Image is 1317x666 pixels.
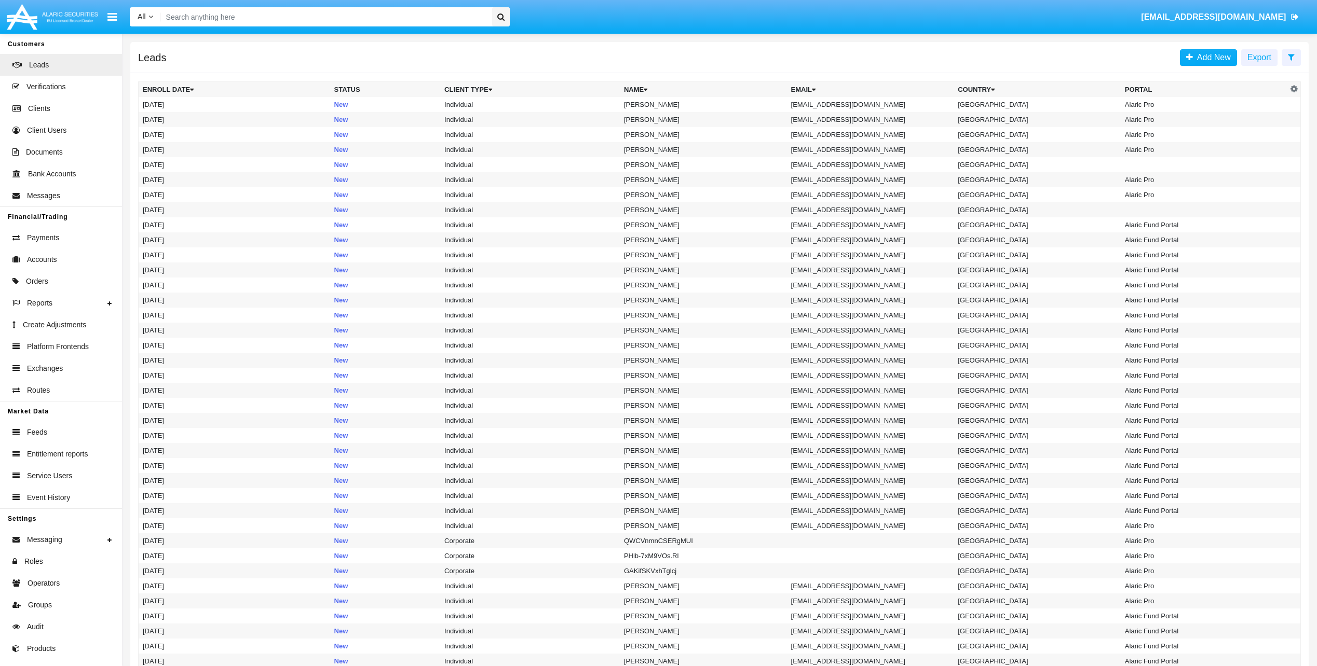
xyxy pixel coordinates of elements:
[954,353,1121,368] td: [GEOGRAPHIC_DATA]
[440,353,620,368] td: Individual
[28,578,60,589] span: Operators
[330,323,441,338] td: New
[787,488,954,503] td: [EMAIL_ADDRESS][DOMAIN_NAME]
[954,323,1121,338] td: [GEOGRAPHIC_DATA]
[139,308,330,323] td: [DATE]
[954,142,1121,157] td: [GEOGRAPHIC_DATA]
[954,308,1121,323] td: [GEOGRAPHIC_DATA]
[787,428,954,443] td: [EMAIL_ADDRESS][DOMAIN_NAME]
[440,503,620,518] td: Individual
[139,262,330,277] td: [DATE]
[27,449,88,460] span: Entitlement reports
[27,427,47,438] span: Feeds
[1121,563,1288,578] td: Alaric Pro
[23,320,86,330] span: Create Adjustments
[787,368,954,383] td: [EMAIL_ADDRESS][DOMAIN_NAME]
[440,217,620,232] td: Individual
[28,600,52,610] span: Groups
[954,548,1121,563] td: [GEOGRAPHIC_DATA]
[1180,49,1237,66] a: Add New
[787,247,954,262] td: [EMAIL_ADDRESS][DOMAIN_NAME]
[620,112,787,127] td: [PERSON_NAME]
[954,488,1121,503] td: [GEOGRAPHIC_DATA]
[954,82,1121,98] th: Country
[139,563,330,578] td: [DATE]
[620,142,787,157] td: [PERSON_NAME]
[620,563,787,578] td: GAKifSKVxhTglcj
[1121,458,1288,473] td: Alaric Fund Portal
[440,443,620,458] td: Individual
[1193,53,1231,62] span: Add New
[620,473,787,488] td: [PERSON_NAME]
[139,217,330,232] td: [DATE]
[1121,548,1288,563] td: Alaric Pro
[440,428,620,443] td: Individual
[620,172,787,187] td: [PERSON_NAME]
[139,398,330,413] td: [DATE]
[787,157,954,172] td: [EMAIL_ADDRESS][DOMAIN_NAME]
[330,262,441,277] td: New
[330,623,441,639] td: New
[139,458,330,473] td: [DATE]
[139,623,330,639] td: [DATE]
[1121,473,1288,488] td: Alaric Fund Portal
[1121,398,1288,413] td: Alaric Fund Portal
[1121,262,1288,277] td: Alaric Fund Portal
[138,53,167,62] h5: Leads
[440,563,620,578] td: Corporate
[787,262,954,277] td: [EMAIL_ADDRESS][DOMAIN_NAME]
[27,385,50,396] span: Routes
[440,639,620,654] td: Individual
[787,82,954,98] th: Email
[1121,413,1288,428] td: Alaric Fund Portal
[440,533,620,548] td: Corporate
[620,353,787,368] td: [PERSON_NAME]
[954,217,1121,232] td: [GEOGRAPHIC_DATA]
[620,368,787,383] td: [PERSON_NAME]
[440,262,620,277] td: Individual
[440,293,620,308] td: Individual
[954,368,1121,383] td: [GEOGRAPHIC_DATA]
[954,578,1121,593] td: [GEOGRAPHIC_DATA]
[954,187,1121,202] td: [GEOGRAPHIC_DATA]
[954,593,1121,608] td: [GEOGRAPHIC_DATA]
[330,563,441,578] td: New
[954,157,1121,172] td: [GEOGRAPHIC_DATA]
[1121,232,1288,247] td: Alaric Fund Portal
[139,202,330,217] td: [DATE]
[138,12,146,21] span: All
[787,202,954,217] td: [EMAIL_ADDRESS][DOMAIN_NAME]
[620,518,787,533] td: [PERSON_NAME]
[787,308,954,323] td: [EMAIL_ADDRESS][DOMAIN_NAME]
[787,97,954,112] td: [EMAIL_ADDRESS][DOMAIN_NAME]
[954,563,1121,578] td: [GEOGRAPHIC_DATA]
[954,247,1121,262] td: [GEOGRAPHIC_DATA]
[1136,3,1304,32] a: [EMAIL_ADDRESS][DOMAIN_NAME]
[330,548,441,563] td: New
[1121,368,1288,383] td: Alaric Fund Portal
[27,190,60,201] span: Messages
[787,578,954,593] td: [EMAIL_ADDRESS][DOMAIN_NAME]
[620,127,787,142] td: [PERSON_NAME]
[139,82,330,98] th: Enroll Date
[787,413,954,428] td: [EMAIL_ADDRESS][DOMAIN_NAME]
[1121,323,1288,338] td: Alaric Fund Portal
[1121,142,1288,157] td: Alaric Pro
[620,202,787,217] td: [PERSON_NAME]
[954,443,1121,458] td: [GEOGRAPHIC_DATA]
[161,7,489,26] input: Search
[139,142,330,157] td: [DATE]
[440,608,620,623] td: Individual
[620,443,787,458] td: [PERSON_NAME]
[330,443,441,458] td: New
[1121,82,1288,98] th: Portal
[330,428,441,443] td: New
[139,639,330,654] td: [DATE]
[787,172,954,187] td: [EMAIL_ADDRESS][DOMAIN_NAME]
[620,623,787,639] td: [PERSON_NAME]
[620,383,787,398] td: [PERSON_NAME]
[440,413,620,428] td: Individual
[954,533,1121,548] td: [GEOGRAPHIC_DATA]
[139,533,330,548] td: [DATE]
[26,147,63,158] span: Documents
